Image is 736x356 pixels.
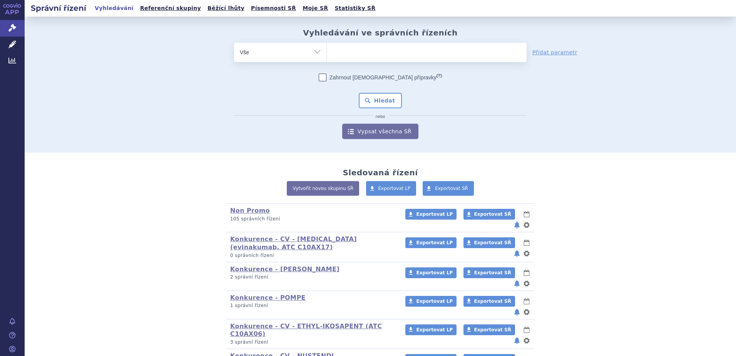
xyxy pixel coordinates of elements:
[303,28,458,37] h2: Vyhledávání ve správních řízeních
[287,181,359,196] a: Vytvořit novou skupinu SŘ
[463,209,515,220] a: Exportovat SŘ
[249,3,298,13] a: Písemnosti SŘ
[25,3,92,13] h2: Správní řízení
[523,220,530,230] button: nastavení
[378,186,411,191] span: Exportovat LP
[437,73,442,78] abbr: (?)
[230,302,395,309] p: 1 správní řízení
[474,240,511,245] span: Exportovat SŘ
[230,322,382,338] a: Konkurence - CV - ETHYL-IKOSAPENT (ATC C10AX06)
[435,186,468,191] span: Exportovat SŘ
[372,114,389,119] i: nebo
[463,267,515,278] a: Exportovat SŘ
[513,307,521,317] button: notifikace
[523,268,530,277] button: lhůty
[416,212,453,217] span: Exportovat LP
[405,209,457,220] a: Exportovat LP
[416,327,453,332] span: Exportovat LP
[230,235,357,251] a: Konkurence - CV - [MEDICAL_DATA] (evinakumab, ATC C10AX17)
[523,325,530,334] button: lhůty
[523,279,530,288] button: nastavení
[523,336,530,345] button: nastavení
[532,49,577,56] a: Přidat parametr
[300,3,330,13] a: Moje SŘ
[513,279,521,288] button: notifikace
[463,296,515,307] a: Exportovat SŘ
[416,240,453,245] span: Exportovat LP
[463,237,515,248] a: Exportovat SŘ
[405,237,457,248] a: Exportovat LP
[366,181,417,196] a: Exportovat LP
[474,270,511,275] span: Exportovat SŘ
[230,216,395,222] p: 105 správních řízení
[513,249,521,258] button: notifikace
[523,249,530,258] button: nastavení
[423,181,474,196] a: Exportovat SŘ
[230,274,395,280] p: 2 správní řízení
[230,265,340,273] a: Konkurence - [PERSON_NAME]
[319,74,442,81] label: Zahrnout [DEMOGRAPHIC_DATA] přípravky
[523,307,530,317] button: nastavení
[343,168,418,177] h2: Sledovaná řízení
[523,297,530,306] button: lhůty
[523,238,530,247] button: lhůty
[332,3,378,13] a: Statistiky SŘ
[474,327,511,332] span: Exportovat SŘ
[474,212,511,217] span: Exportovat SŘ
[405,296,457,307] a: Exportovat LP
[405,267,457,278] a: Exportovat LP
[230,294,306,301] a: Konkurence - POMPE
[416,270,453,275] span: Exportovat LP
[92,3,136,13] a: Vyhledávání
[138,3,203,13] a: Referenční skupiny
[463,324,515,335] a: Exportovat SŘ
[230,339,395,346] p: 3 správní řízení
[405,324,457,335] a: Exportovat LP
[230,252,395,259] p: 0 správních řízení
[205,3,247,13] a: Běžící lhůty
[474,299,511,304] span: Exportovat SŘ
[416,299,453,304] span: Exportovat LP
[513,220,521,230] button: notifikace
[523,210,530,219] button: lhůty
[230,207,270,214] a: Non Promo
[342,124,418,139] a: Vypsat všechna SŘ
[513,336,521,345] button: notifikace
[359,93,402,108] button: Hledat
